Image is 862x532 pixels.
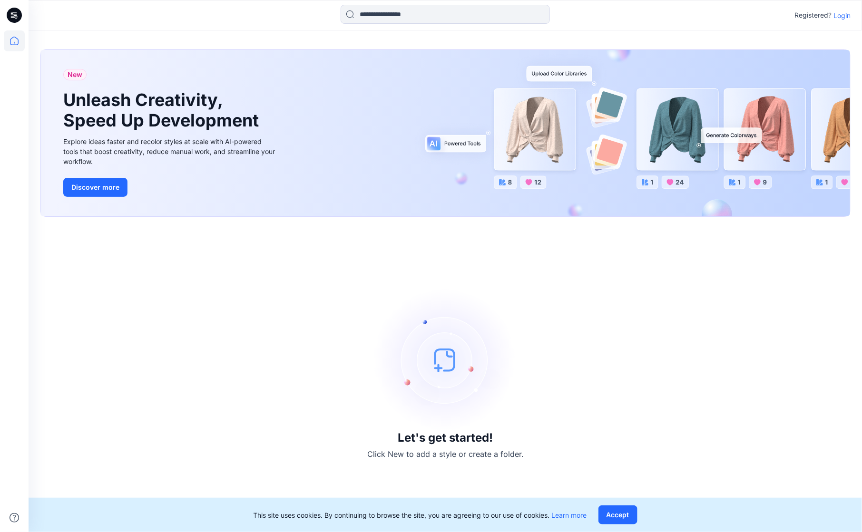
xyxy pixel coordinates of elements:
[63,90,263,131] h1: Unleash Creativity, Speed Up Development
[68,69,82,80] span: New
[598,505,637,524] button: Accept
[374,289,517,431] img: empty-state-image.svg
[254,510,587,520] p: This site uses cookies. By continuing to browse the site, you are agreeing to our use of cookies.
[794,10,832,21] p: Registered?
[398,431,493,445] h3: Let's get started!
[63,136,277,166] div: Explore ideas faster and recolor styles at scale with AI-powered tools that boost creativity, red...
[63,178,277,197] a: Discover more
[63,178,127,197] button: Discover more
[552,511,587,519] a: Learn more
[367,448,523,460] p: Click New to add a style or create a folder.
[833,10,851,20] p: Login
